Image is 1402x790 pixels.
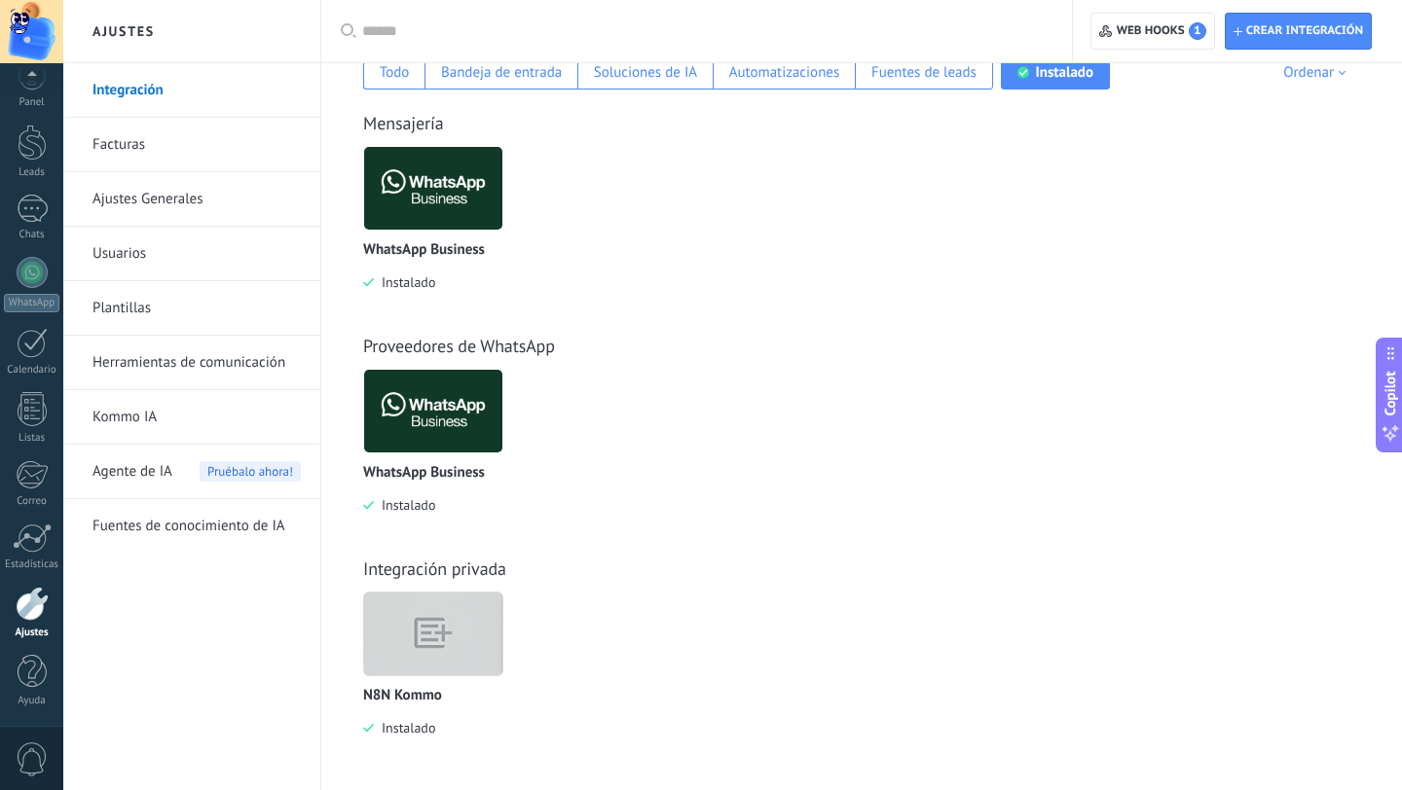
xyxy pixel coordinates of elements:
button: Web hooks1 [1090,13,1214,50]
li: Usuarios [63,227,320,281]
p: WhatsApp Business [363,465,485,482]
span: Copilot [1381,372,1400,416]
li: Integración [63,63,320,118]
li: Kommo IA [63,390,320,445]
a: Plantillas [92,281,301,336]
span: Agente de IA [92,445,172,499]
span: Crear integración [1246,23,1363,39]
a: Kommo IA [92,390,301,445]
div: Chats [4,229,60,241]
div: Leads [4,166,60,179]
div: Listas [4,432,60,445]
a: Ajustes Generales [92,172,301,227]
li: Facturas [63,118,320,172]
img: default_logo.jpg [364,581,502,687]
div: Automatizaciones [729,63,840,82]
div: Todo [380,63,410,82]
img: logo_main.png [364,364,502,458]
div: Estadísticas [4,558,60,571]
li: Agente de IA [63,445,320,499]
button: Crear integración [1225,13,1372,50]
div: Ordenar [1283,63,1352,82]
span: Instalado [374,496,435,514]
div: Calendario [4,364,60,377]
li: Herramientas de comunicación [63,336,320,390]
span: Instalado [374,273,435,291]
div: N8N Kommo [363,592,518,766]
a: Mensajería [363,112,444,134]
div: WhatsApp [4,294,59,312]
a: Facturas [92,118,301,172]
li: Plantillas [63,281,320,336]
div: Soluciones de IA [594,63,697,82]
a: Integración [92,63,301,118]
li: Fuentes de conocimiento de IA [63,499,320,553]
a: Fuentes de conocimiento de IA [92,499,301,554]
img: logo_main.png [364,141,502,235]
span: Pruébalo ahora! [200,461,301,482]
div: Correo [4,495,60,508]
div: Panel [4,96,60,109]
span: 1 [1189,22,1206,40]
div: Ajustes [4,627,60,639]
a: Agente de IAPruébalo ahora! [92,445,301,499]
div: Instalado [1036,63,1093,82]
span: Instalado [374,719,435,736]
li: Ajustes Generales [63,172,320,227]
a: Usuarios [92,227,301,281]
div: Fuentes de leads [871,63,977,82]
p: N8N Kommo [363,688,442,704]
div: Ayuda [4,695,60,707]
a: Herramientas de comunicación [92,336,301,390]
a: Proveedores de WhatsApp [363,335,555,357]
div: Bandeja de entrada [441,63,562,82]
div: WhatsApp Business [363,146,518,320]
a: Integración privada [363,557,506,580]
span: Web hooks [1117,22,1206,40]
div: WhatsApp Business [363,369,518,543]
p: WhatsApp Business [363,242,485,259]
